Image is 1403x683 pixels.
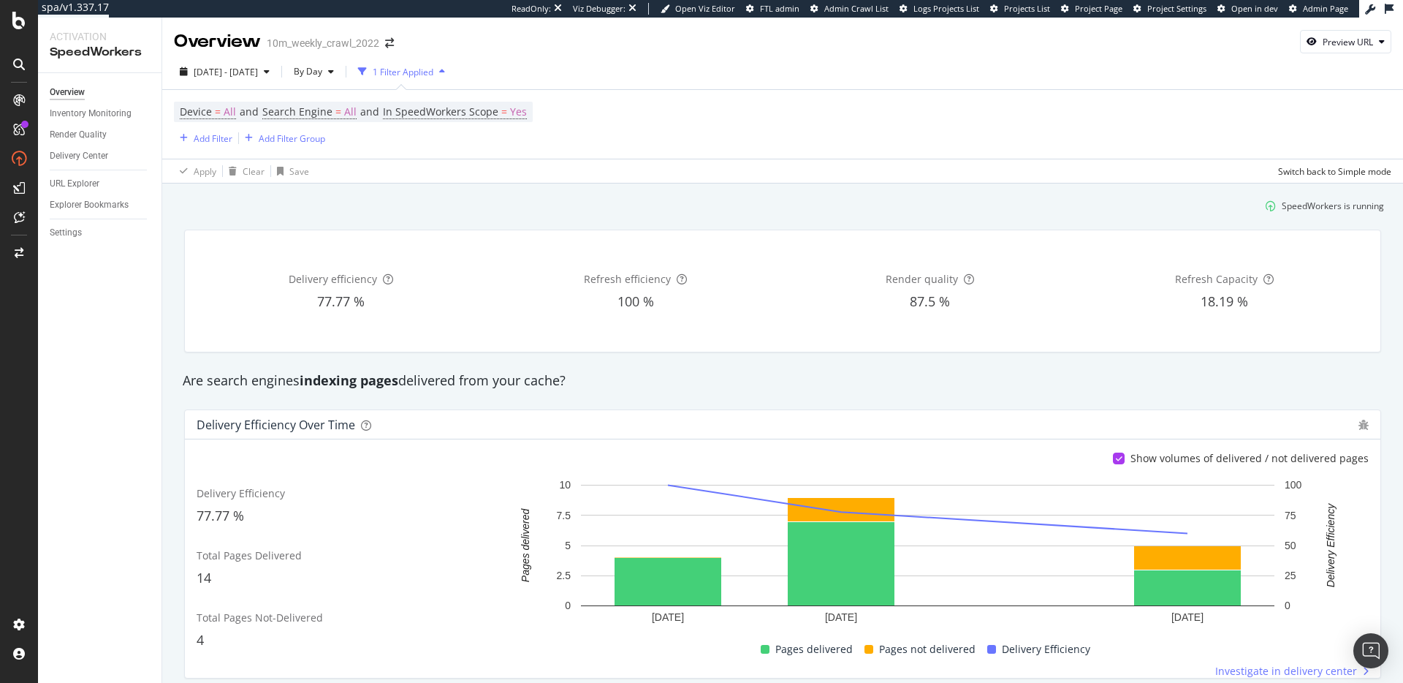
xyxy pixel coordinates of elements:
[1171,612,1204,624] text: [DATE]
[1201,293,1248,310] span: 18.19 %
[1285,480,1302,491] text: 100
[262,105,332,118] span: Search Engine
[50,148,151,164] a: Delivery Center
[50,176,99,192] div: URL Explorer
[385,38,394,48] div: arrow-right-arrow-left
[675,3,735,14] span: Open Viz Editor
[50,106,151,121] a: Inventory Monitoring
[1147,3,1206,14] span: Project Settings
[194,66,258,78] span: [DATE] - [DATE]
[271,159,309,183] button: Save
[810,3,889,15] a: Admin Crawl List
[990,3,1050,15] a: Projects List
[1231,3,1278,14] span: Open in dev
[240,105,259,118] span: and
[174,29,261,54] div: Overview
[267,36,379,50] div: 10m_weekly_crawl_2022
[510,102,527,122] span: Yes
[50,106,132,121] div: Inventory Monitoring
[194,165,216,178] div: Apply
[300,371,398,389] strong: indexing pages
[913,3,979,14] span: Logs Projects List
[335,105,341,118] span: =
[50,127,107,143] div: Render Quality
[223,159,265,183] button: Clear
[50,85,85,100] div: Overview
[1130,451,1369,466] div: Show volumes of delivered / not delivered pages
[775,641,853,658] span: Pages delivered
[760,3,799,14] span: FTL admin
[344,102,357,122] span: All
[197,569,211,586] span: 14
[288,60,340,83] button: By Day
[239,129,325,147] button: Add Filter Group
[565,540,571,551] text: 5
[1002,641,1090,658] span: Delivery Efficiency
[1133,3,1206,15] a: Project Settings
[573,3,626,15] div: Viz Debugger:
[360,105,379,118] span: and
[194,132,232,145] div: Add Filter
[1303,3,1348,14] span: Admin Page
[1325,503,1337,587] text: Delivery Efficiency
[1285,600,1290,612] text: 0
[879,641,976,658] span: Pages not delivered
[1175,272,1258,286] span: Refresh Capacity
[197,611,323,624] span: Total Pages Not-Delivered
[197,507,244,524] span: 77.77 %
[373,66,433,78] div: 1 Filter Applied
[886,272,958,286] span: Render quality
[50,148,108,164] div: Delivery Center
[180,105,212,118] span: Device
[584,272,671,286] span: Refresh efficiency
[1285,570,1296,581] text: 25
[288,65,322,78] span: By Day
[197,631,204,649] span: 4
[50,44,150,61] div: SpeedWorkers
[825,612,857,624] text: [DATE]
[383,105,498,118] span: In SpeedWorkers Scope
[1061,3,1122,15] a: Project Page
[1358,420,1369,430] div: bug
[1272,159,1391,183] button: Switch back to Simple mode
[352,60,451,83] button: 1 Filter Applied
[494,478,1361,629] svg: A chart.
[900,3,979,15] a: Logs Projects List
[259,132,325,145] div: Add Filter Group
[1285,540,1296,551] text: 50
[224,102,236,122] span: All
[1289,3,1348,15] a: Admin Page
[197,418,355,432] div: Delivery Efficiency over time
[50,225,151,241] a: Settings
[559,480,571,491] text: 10
[1215,664,1369,679] a: Investigate in delivery center
[174,60,275,83] button: [DATE] - [DATE]
[50,197,151,213] a: Explorer Bookmarks
[1004,3,1050,14] span: Projects List
[197,486,285,500] span: Delivery Efficiency
[1215,664,1357,679] span: Investigate in delivery center
[317,293,365,310] span: 77.77 %
[512,3,551,15] div: ReadOnly:
[652,612,684,624] text: [DATE]
[617,293,654,310] span: 100 %
[1300,30,1391,53] button: Preview URL
[1353,633,1388,668] div: Open Intercom Messenger
[175,371,1390,390] div: Are search engines delivered from your cache?
[1323,36,1373,48] div: Preview URL
[174,159,216,183] button: Apply
[661,3,735,15] a: Open Viz Editor
[557,510,571,521] text: 7.5
[289,272,377,286] span: Delivery efficiency
[50,127,151,143] a: Render Quality
[1075,3,1122,14] span: Project Page
[50,225,82,241] div: Settings
[1285,510,1296,521] text: 75
[501,105,507,118] span: =
[50,85,151,100] a: Overview
[50,197,129,213] div: Explorer Bookmarks
[289,165,309,178] div: Save
[557,570,571,581] text: 2.5
[746,3,799,15] a: FTL admin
